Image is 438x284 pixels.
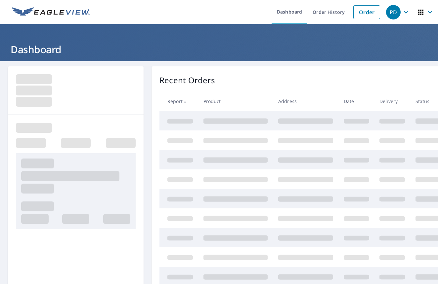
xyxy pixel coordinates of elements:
th: Date [338,91,374,111]
h1: Dashboard [8,43,430,56]
div: PD [386,5,401,19]
th: Delivery [374,91,410,111]
th: Report # [159,91,198,111]
p: Recent Orders [159,74,215,86]
img: EV Logo [12,7,90,17]
th: Address [273,91,338,111]
a: Order [353,5,380,19]
th: Product [198,91,273,111]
